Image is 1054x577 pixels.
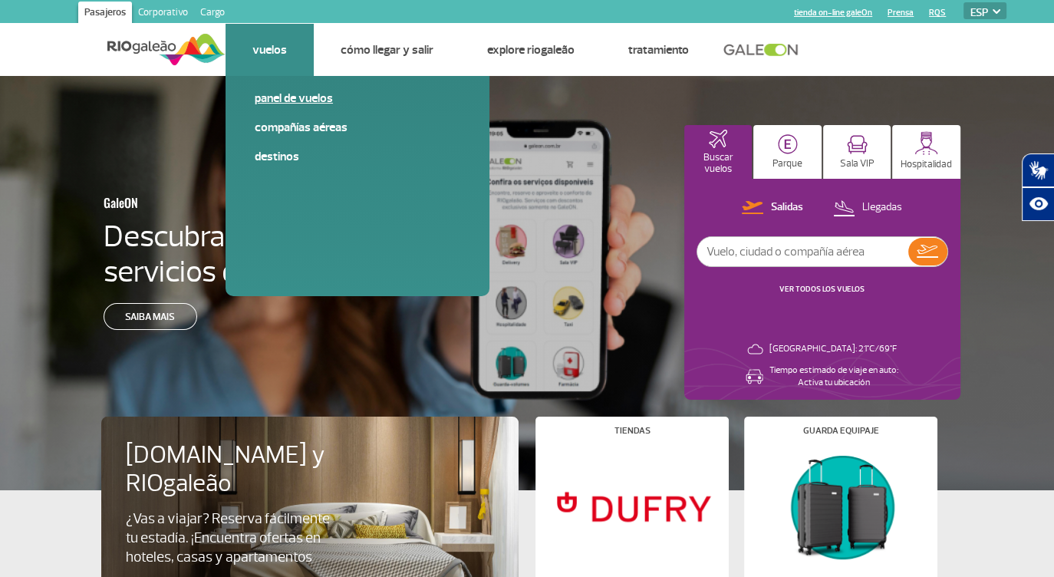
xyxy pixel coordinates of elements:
[779,284,865,294] a: VER TODOS LOS VUELOS
[840,158,874,170] p: Sala VIP
[769,343,897,355] p: [GEOGRAPHIC_DATA]: 21°C/69°F
[132,2,194,26] a: Corporativo
[126,509,344,567] p: ¿Vas a viajar? Reserva fácilmente tu estadía. ¡Encuentra ofertas en hoteles, casas y apartamentos
[772,158,802,170] p: Parque
[775,283,869,295] button: VER TODOS LOS VUELOS
[1022,153,1054,221] div: Plugin de acessibilidade da Hand Talk.
[78,2,132,26] a: Pasajeros
[692,152,745,175] p: Buscar vuelos
[771,200,803,215] p: Salidas
[901,159,952,170] p: Hospitalidad
[862,200,902,215] p: Llegadas
[794,8,872,18] a: tienda on-line galeOn
[104,186,360,219] h3: GaleON
[341,42,433,58] a: Cómo llegar y salir
[614,427,651,435] h4: Tiendas
[1022,187,1054,221] button: Abrir recursos assistivos.
[753,125,822,179] button: Parque
[697,237,908,266] input: Vuelo, ciudad o compañía aérea
[255,90,460,107] a: Panel de vuelos
[892,125,960,179] button: Hospitalidad
[914,131,938,155] img: hospitality.svg
[255,119,460,136] a: Compañías aéreas
[888,8,914,18] a: Prensa
[823,125,891,179] button: Sala VIP
[194,2,231,26] a: Cargo
[548,447,716,565] img: Tiendas
[628,42,689,58] a: Tratamiento
[487,42,575,58] a: Explore RIOgaleão
[803,427,879,435] h4: Guarda equipaje
[769,364,898,389] p: Tiempo estimado de viaje en auto: Activa tu ubicación
[684,125,753,179] button: Buscar vuelos
[104,303,197,330] a: Saiba mais
[709,130,727,148] img: airplaneHomeActive.svg
[126,441,370,498] h4: [DOMAIN_NAME] y RIOgaleão
[104,219,435,289] h4: Descubra la plataforma de servicios de RIOgaleão
[847,135,868,154] img: vipRoom.svg
[255,148,460,165] a: Destinos
[778,134,798,154] img: carParkingHome.svg
[828,198,907,218] button: Llegadas
[737,198,808,218] button: Salidas
[126,441,494,567] a: [DOMAIN_NAME] y RIOgaleão¿Vas a viajar? Reserva fácilmente tu estadía. ¡Encuentra ofertas en hote...
[252,42,287,58] a: Vuelos
[1022,153,1054,187] button: Abrir tradutor de língua de sinais.
[929,8,946,18] a: RQS
[757,447,924,565] img: Guarda equipaje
